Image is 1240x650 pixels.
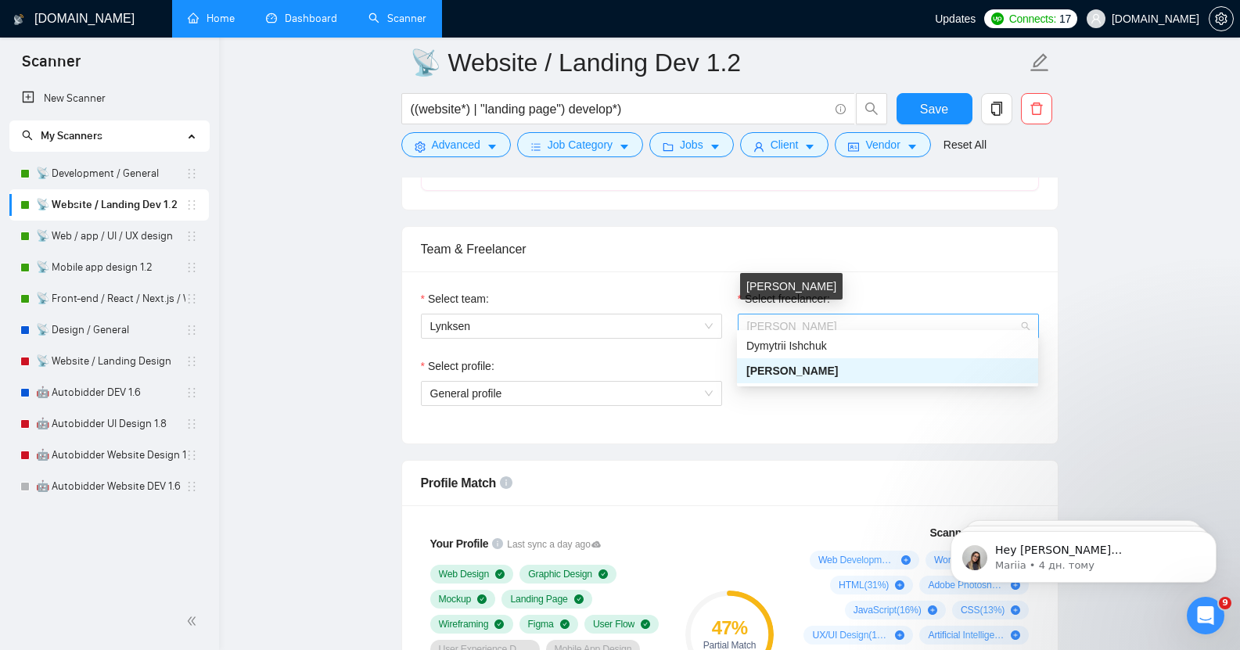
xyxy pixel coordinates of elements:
a: homeHome [188,12,235,25]
span: info-circle [500,476,512,489]
span: General profile [430,382,713,405]
span: Mockup [439,593,472,605]
button: setting [1209,6,1234,31]
input: Search Freelance Jobs... [411,99,828,119]
li: 🤖 Autobidder DEV 1.6 [9,377,209,408]
span: setting [1209,13,1233,25]
li: 📡 Website / Landing Design [9,346,209,377]
span: JavaScript ( 16 %) [854,604,922,616]
li: 📡 Front-end / React / Next.js / WebGL / GSAP [9,283,209,314]
span: 9 [1219,597,1231,609]
span: check-circle [495,569,505,579]
span: Dymytrii Ishchuk [746,339,827,352]
span: bars [530,141,541,153]
span: holder [185,355,198,368]
span: 17 [1059,10,1071,27]
span: holder [185,449,198,461]
li: 📡 Design / General [9,314,209,346]
span: holder [185,418,198,430]
span: Profile Match [421,476,497,490]
span: Client [771,136,799,153]
label: Select team: [421,290,489,307]
button: barsJob Categorycaret-down [517,132,643,157]
span: holder [185,199,198,211]
a: 🤖 Autobidder Website DEV 1.6 [36,471,185,502]
iframe: Intercom notifications повідомлення [927,498,1240,608]
span: holder [185,167,198,180]
span: [PERSON_NAME] [746,365,838,377]
span: Select profile: [428,357,494,375]
span: Job Category [548,136,613,153]
span: folder [663,141,674,153]
a: dashboardDashboard [266,12,337,25]
span: user [753,141,764,153]
button: copy [981,93,1012,124]
span: CSS ( 13 %) [961,604,1005,616]
span: Web Design [439,568,490,580]
li: 🤖 Autobidder UI Design 1.8 [9,408,209,440]
span: plus-circle [901,555,911,565]
span: setting [415,141,426,153]
span: edit [1030,52,1050,73]
label: Select freelancer: [738,290,830,307]
span: check-circle [494,619,504,629]
span: Updates [935,13,976,25]
li: New Scanner [9,83,209,114]
button: folderJobscaret-down [649,132,734,157]
button: delete [1021,93,1052,124]
a: 🤖 Autobidder UI Design 1.8 [36,408,185,440]
span: check-circle [477,594,487,604]
span: plus-circle [1011,630,1020,640]
span: Vendor [865,136,900,153]
button: Save [897,93,972,124]
iframe: Intercom live chat [1187,597,1224,634]
span: caret-down [804,141,815,153]
span: UX/UI Design ( 13 %) [812,629,889,641]
li: 📡 Website / Landing Dev 1.2 [9,189,209,221]
span: Advanced [432,136,480,153]
span: Figma [528,618,554,630]
span: Jobs [680,136,703,153]
button: settingAdvancedcaret-down [401,132,511,157]
a: 🤖 Autobidder Website Design 1.8 [36,440,185,471]
a: 📡 Front-end / React / Next.js / WebGL / GSAP [36,283,185,314]
span: holder [185,230,198,242]
a: 📡 Mobile app design 1.2 [36,252,185,283]
li: 📡 Web / app / UI / UX design [9,221,209,252]
button: idcardVendorcaret-down [835,132,930,157]
span: Save [920,99,948,119]
span: idcard [848,141,859,153]
span: Graphic Design [528,568,592,580]
span: check-circle [641,619,650,629]
a: 📡 Website / Landing Design [36,346,185,377]
span: caret-down [619,141,630,153]
span: delete [1022,102,1051,116]
span: holder [185,293,198,305]
span: User Flow [593,618,634,630]
span: double-left [186,613,202,629]
span: Connects: [1009,10,1056,27]
span: Landing Page [510,593,567,605]
span: plus-circle [928,605,937,615]
span: holder [185,386,198,399]
a: 📡 Website / Landing Dev 1.2 [36,189,185,221]
button: userClientcaret-down [740,132,829,157]
a: New Scanner [22,83,196,114]
span: check-circle [560,619,570,629]
a: setting [1209,13,1234,25]
span: search [857,102,886,116]
span: Artificial Intelligence ( 6 %) [928,629,1005,641]
span: caret-down [907,141,918,153]
span: info-circle [836,104,846,114]
a: 📡 Design / General [36,314,185,346]
input: Scanner name... [410,43,1026,82]
span: check-circle [598,569,608,579]
span: Scanner [9,50,93,83]
a: 📡 Web / app / UI / UX design [36,221,185,252]
img: logo [13,7,24,32]
a: 🤖 Autobidder DEV 1.6 [36,377,185,408]
span: check-circle [574,594,584,604]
